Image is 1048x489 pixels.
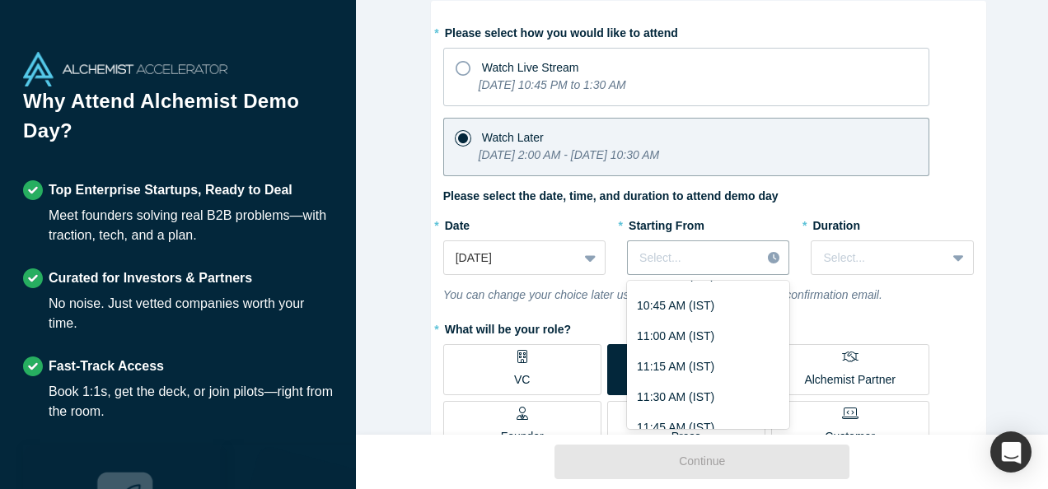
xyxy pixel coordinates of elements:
[49,183,292,197] strong: Top Enterprise Startups, Ready to Deal
[627,382,789,412] div: 11:30 AM (IST)
[482,61,579,74] span: Watch Live Stream
[443,19,974,42] label: Please select how you would like to attend
[49,271,252,285] strong: Curated for Investors & Partners
[627,352,789,382] div: 11:15 AM (IST)
[514,371,530,389] p: VC
[482,131,544,144] span: Watch Later
[23,86,333,157] h1: Why Attend Alchemist Demo Day?
[804,371,895,389] p: Alchemist Partner
[627,291,789,321] div: 10:45 AM (IST)
[825,428,875,445] p: Customer
[443,315,974,338] label: What will be your role?
[443,288,882,301] i: You can change your choice later using the link in your registration confirmation email.
[501,428,544,445] p: Founder
[627,412,789,443] div: 11:45 AM (IST)
[49,294,333,333] div: No noise. Just vetted companies worth your time.
[49,359,164,373] strong: Fast-Track Access
[49,206,333,245] div: Meet founders solving real B2B problems—with traction, tech, and a plan.
[554,445,849,479] button: Continue
[627,321,789,352] div: 11:00 AM (IST)
[443,188,779,205] label: Please select the date, time, and duration to attend demo day
[627,212,704,235] label: Starting From
[479,78,626,91] i: [DATE] 10:45 PM to 1:30 AM
[479,148,659,161] i: [DATE] 2:00 AM - [DATE] 10:30 AM
[49,382,333,421] div: Book 1:1s, get the deck, or join pilots—right from the room.
[443,212,606,235] label: Date
[23,52,227,86] img: Alchemist Accelerator Logo
[811,212,973,235] label: Duration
